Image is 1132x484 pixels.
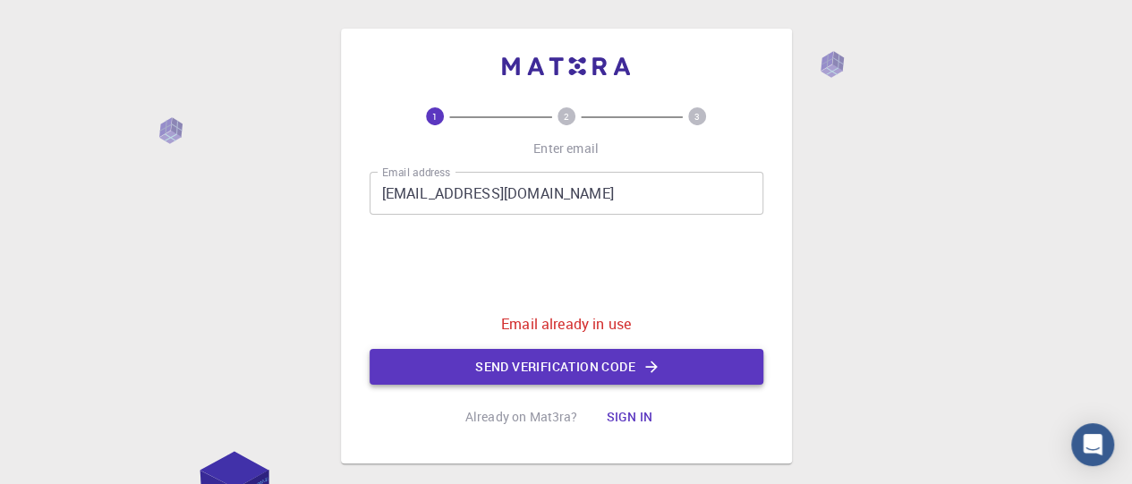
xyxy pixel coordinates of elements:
[465,408,578,426] p: Already on Mat3ra?
[694,110,700,123] text: 3
[1071,423,1114,466] div: Open Intercom Messenger
[432,110,438,123] text: 1
[430,229,702,299] iframe: reCAPTCHA
[501,313,631,335] p: Email already in use
[592,399,667,435] button: Sign in
[533,140,599,157] p: Enter email
[382,165,450,180] label: Email address
[564,110,569,123] text: 2
[370,349,763,385] button: Send verification code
